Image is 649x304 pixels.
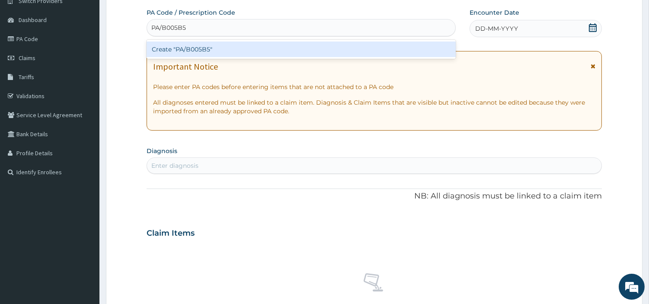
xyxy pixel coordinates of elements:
[45,48,145,60] div: Chat with us now
[147,229,195,238] h3: Claim Items
[16,43,35,65] img: d_794563401_company_1708531726252_794563401
[50,95,119,182] span: We're online!
[147,191,602,202] p: NB: All diagnosis must be linked to a claim item
[19,16,47,24] span: Dashboard
[153,83,595,91] p: Please enter PA codes before entering items that are not attached to a PA code
[19,73,34,81] span: Tariffs
[147,8,235,17] label: PA Code / Prescription Code
[19,54,35,62] span: Claims
[147,42,456,57] div: Create "PA/B005B5"
[153,98,595,115] p: All diagnoses entered must be linked to a claim item. Diagnosis & Claim Items that are visible bu...
[147,147,177,155] label: Diagnosis
[470,8,519,17] label: Encounter Date
[151,161,198,170] div: Enter diagnosis
[4,208,165,238] textarea: Type your message and hit 'Enter'
[475,24,518,33] span: DD-MM-YYYY
[142,4,163,25] div: Minimize live chat window
[153,62,218,71] h1: Important Notice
